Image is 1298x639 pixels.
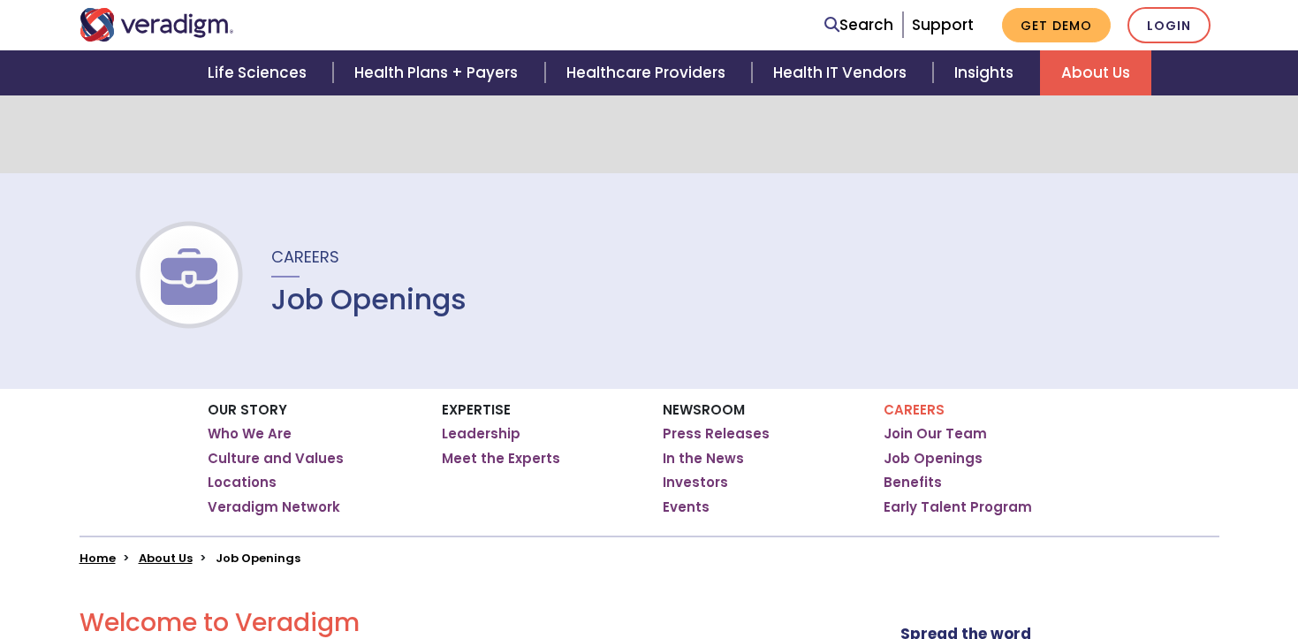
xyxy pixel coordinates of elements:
[442,425,520,443] a: Leadership
[824,13,893,37] a: Search
[208,450,344,468] a: Culture and Values
[333,50,544,95] a: Health Plans + Payers
[186,50,333,95] a: Life Sciences
[663,450,744,468] a: In the News
[884,498,1032,516] a: Early Talent Program
[80,608,801,638] h2: Welcome to Veradigm
[1002,8,1111,42] a: Get Demo
[139,550,193,567] a: About Us
[1040,50,1151,95] a: About Us
[752,50,933,95] a: Health IT Vendors
[884,425,987,443] a: Join Our Team
[208,498,340,516] a: Veradigm Network
[80,550,116,567] a: Home
[663,498,710,516] a: Events
[442,450,560,468] a: Meet the Experts
[271,246,339,268] span: Careers
[208,474,277,491] a: Locations
[271,283,467,316] h1: Job Openings
[663,425,770,443] a: Press Releases
[1127,7,1211,43] a: Login
[933,50,1040,95] a: Insights
[208,425,292,443] a: Who We Are
[80,8,234,42] img: Veradigm logo
[884,474,942,491] a: Benefits
[545,50,752,95] a: Healthcare Providers
[663,474,728,491] a: Investors
[912,14,974,35] a: Support
[884,450,983,468] a: Job Openings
